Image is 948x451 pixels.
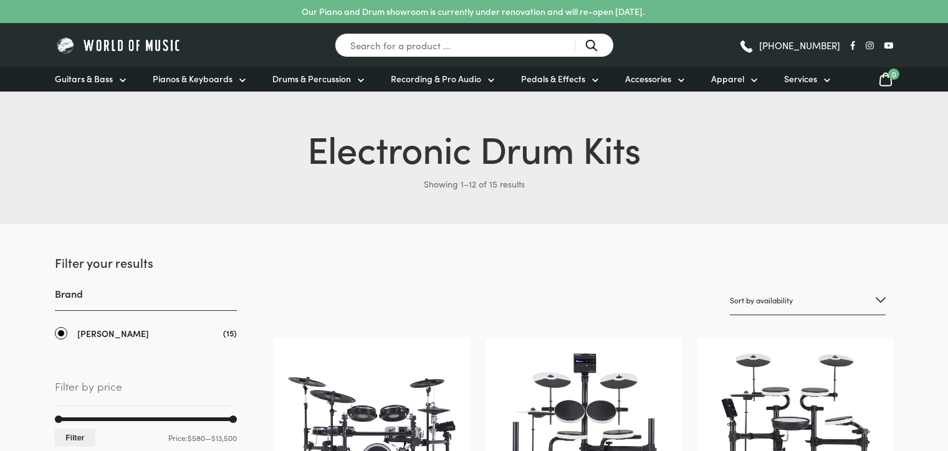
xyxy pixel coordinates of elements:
span: Drums & Percussion [272,72,351,85]
select: Shop order [730,286,886,315]
h3: Brand [55,287,237,311]
div: Brand [55,287,237,341]
a: [PHONE_NUMBER] [739,36,840,55]
span: 0 [888,69,899,80]
span: Recording & Pro Audio [391,72,481,85]
h1: Electronic Drum Kits [55,121,893,174]
span: Services [784,72,817,85]
img: World of Music [55,36,183,55]
span: [PHONE_NUMBER] [759,40,840,50]
span: Accessories [625,72,671,85]
a: [PERSON_NAME] [55,326,237,341]
span: (15) [223,326,237,339]
span: [PERSON_NAME] [77,326,149,341]
p: Our Piano and Drum showroom is currently under renovation and will re-open [DATE]. [302,5,644,18]
span: $580 [188,432,205,443]
span: Guitars & Bass [55,72,113,85]
input: Search for a product ... [335,33,614,57]
span: $13,500 [211,432,237,443]
div: Price: — [55,429,237,447]
span: Apparel [711,72,744,85]
h2: Filter your results [55,254,237,271]
p: Showing 1–12 of 15 results [55,174,893,194]
span: Filter by price [55,377,237,406]
button: Filter [55,429,95,447]
span: Pianos & Keyboards [153,72,232,85]
span: Pedals & Effects [521,72,585,85]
